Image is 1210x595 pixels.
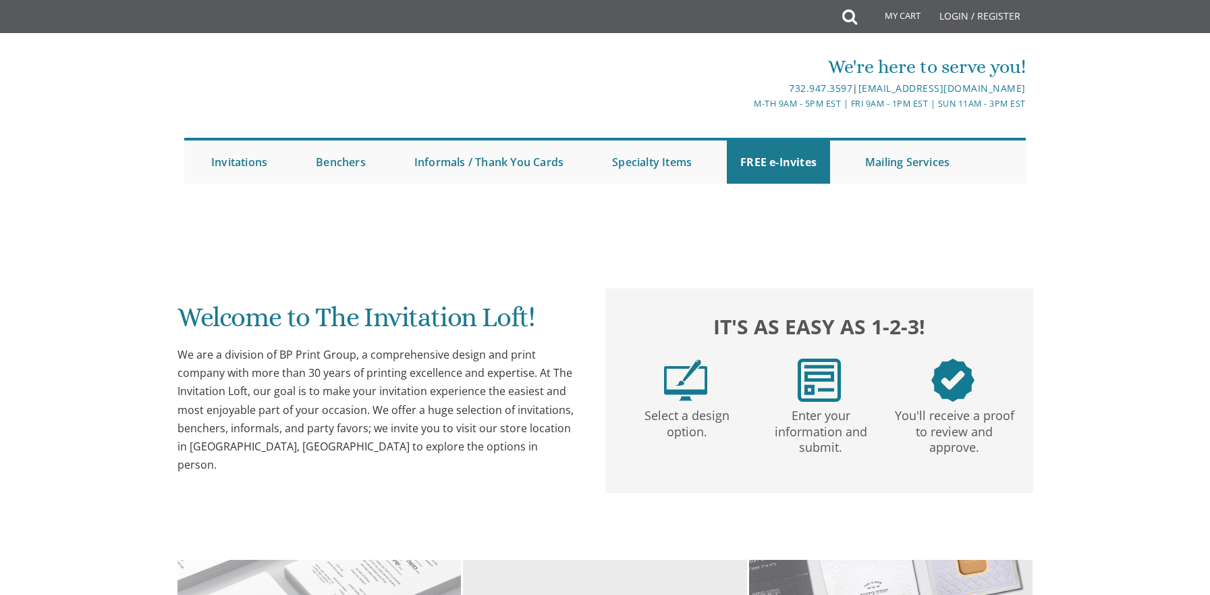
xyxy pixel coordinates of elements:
a: Informals / Thank You Cards [401,140,577,184]
a: My Cart [856,1,930,35]
a: Invitations [198,140,281,184]
h2: It's as easy as 1-2-3! [619,311,1020,342]
p: You'll receive a proof to review and approve. [890,402,1018,456]
img: step3.png [931,359,974,402]
div: We're here to serve you! [466,53,1026,80]
img: step2.png [798,359,841,402]
a: Benchers [302,140,379,184]
p: Enter your information and submit. [757,402,885,456]
img: step1.png [664,359,707,402]
div: M-Th 9am - 5pm EST | Fri 9am - 1pm EST | Sun 11am - 3pm EST [466,97,1026,111]
a: Mailing Services [852,140,963,184]
p: Select a design option. [623,402,751,440]
a: FREE e-Invites [727,140,830,184]
a: [EMAIL_ADDRESS][DOMAIN_NAME] [858,82,1026,95]
h1: Welcome to The Invitation Loft! [177,303,578,342]
div: | [466,80,1026,97]
a: Specialty Items [599,140,705,184]
div: We are a division of BP Print Group, a comprehensive design and print company with more than 30 y... [177,346,578,474]
a: 732.947.3597 [789,82,852,95]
